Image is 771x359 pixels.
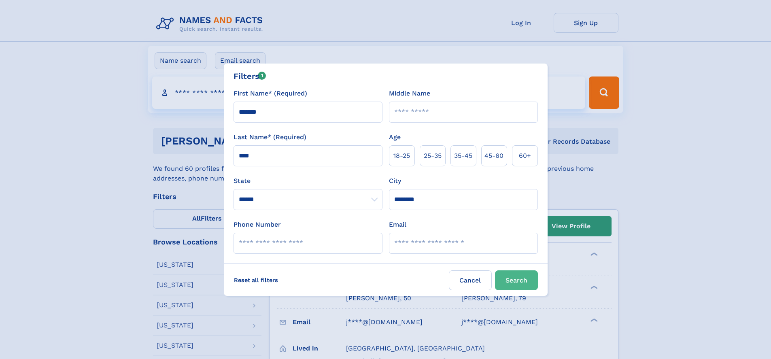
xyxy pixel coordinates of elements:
[424,151,442,161] span: 25‑35
[234,220,281,229] label: Phone Number
[389,132,401,142] label: Age
[234,132,306,142] label: Last Name* (Required)
[229,270,283,290] label: Reset all filters
[454,151,472,161] span: 35‑45
[519,151,531,161] span: 60+
[449,270,492,290] label: Cancel
[389,176,401,186] label: City
[234,89,307,98] label: First Name* (Required)
[234,176,382,186] label: State
[234,70,266,82] div: Filters
[484,151,503,161] span: 45‑60
[389,89,430,98] label: Middle Name
[393,151,410,161] span: 18‑25
[389,220,406,229] label: Email
[495,270,538,290] button: Search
